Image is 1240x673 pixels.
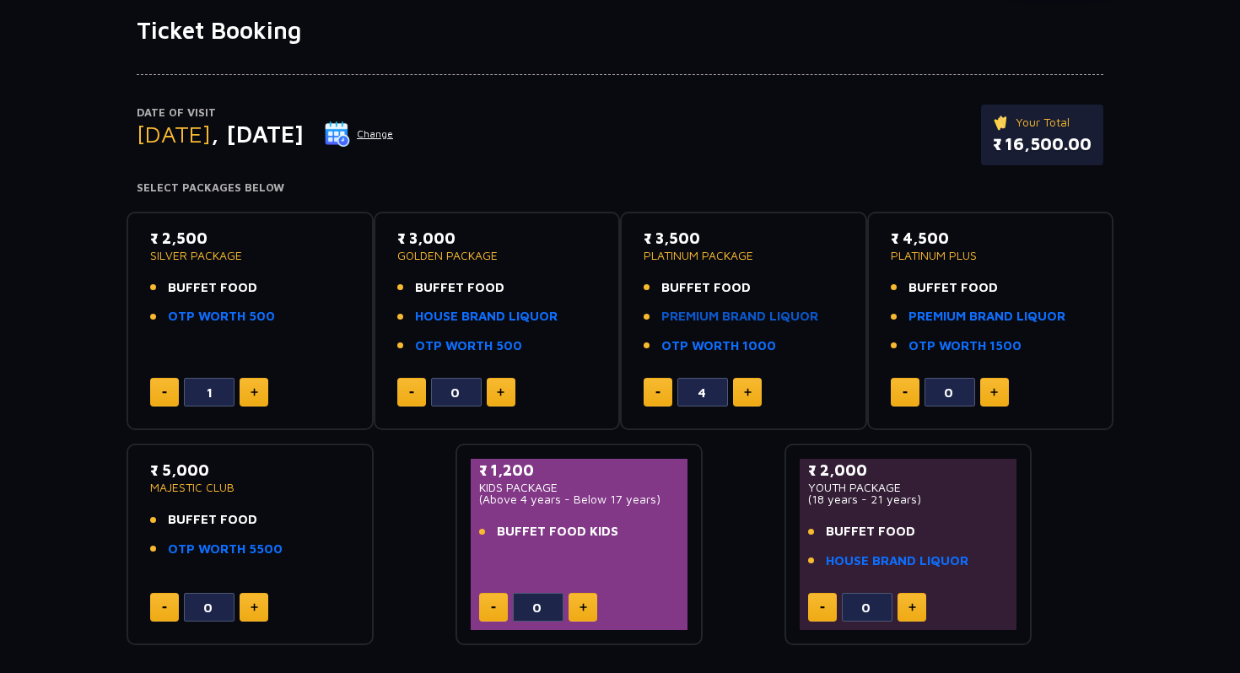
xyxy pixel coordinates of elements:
h1: Ticket Booking [137,16,1103,45]
span: , [DATE] [211,120,304,148]
img: plus [251,388,258,396]
p: ₹ 2,500 [150,227,350,250]
img: plus [744,388,752,396]
a: OTP WORTH 500 [168,307,275,326]
img: minus [903,391,908,394]
img: plus [580,603,587,611]
img: plus [497,388,504,396]
p: ₹ 16,500.00 [993,132,1092,157]
a: PREMIUM BRAND LIQUOR [661,307,818,326]
img: minus [655,391,660,394]
p: GOLDEN PACKAGE [397,250,597,261]
p: Your Total [993,113,1092,132]
p: ₹ 5,000 [150,459,350,482]
img: minus [820,606,825,609]
img: plus [908,603,916,611]
p: PLATINUM PLUS [891,250,1091,261]
span: BUFFET FOOD [661,278,751,298]
p: (Above 4 years - Below 17 years) [479,493,679,505]
a: OTP WORTH 1000 [661,336,776,356]
h4: Select Packages Below [137,181,1103,195]
p: ₹ 1,200 [479,459,679,482]
p: MAJESTIC CLUB [150,482,350,493]
a: PREMIUM BRAND LIQUOR [908,307,1065,326]
img: minus [162,391,167,394]
p: (18 years - 21 years) [808,493,1008,505]
img: ticket [993,113,1011,132]
p: SILVER PACKAGE [150,250,350,261]
p: ₹ 3,000 [397,227,597,250]
button: Change [324,121,394,148]
span: BUFFET FOOD [826,522,915,541]
span: BUFFET FOOD KIDS [497,522,618,541]
a: OTP WORTH 1500 [908,336,1022,356]
span: BUFFET FOOD [168,278,257,298]
p: PLATINUM PACKAGE [644,250,844,261]
span: BUFFET FOOD [908,278,998,298]
p: KIDS PACKAGE [479,482,679,493]
img: minus [409,391,414,394]
p: ₹ 4,500 [891,227,1091,250]
span: [DATE] [137,120,211,148]
p: ₹ 2,000 [808,459,1008,482]
span: BUFFET FOOD [168,510,257,530]
p: Date of Visit [137,105,394,121]
p: ₹ 3,500 [644,227,844,250]
img: minus [491,606,496,609]
a: OTP WORTH 500 [415,336,522,356]
p: YOUTH PACKAGE [808,482,1008,493]
img: minus [162,606,167,609]
span: BUFFET FOOD [415,278,504,298]
img: plus [251,603,258,611]
a: HOUSE BRAND LIQUOR [826,552,968,571]
a: OTP WORTH 5500 [168,540,283,559]
a: HOUSE BRAND LIQUOR [415,307,558,326]
img: plus [990,388,998,396]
